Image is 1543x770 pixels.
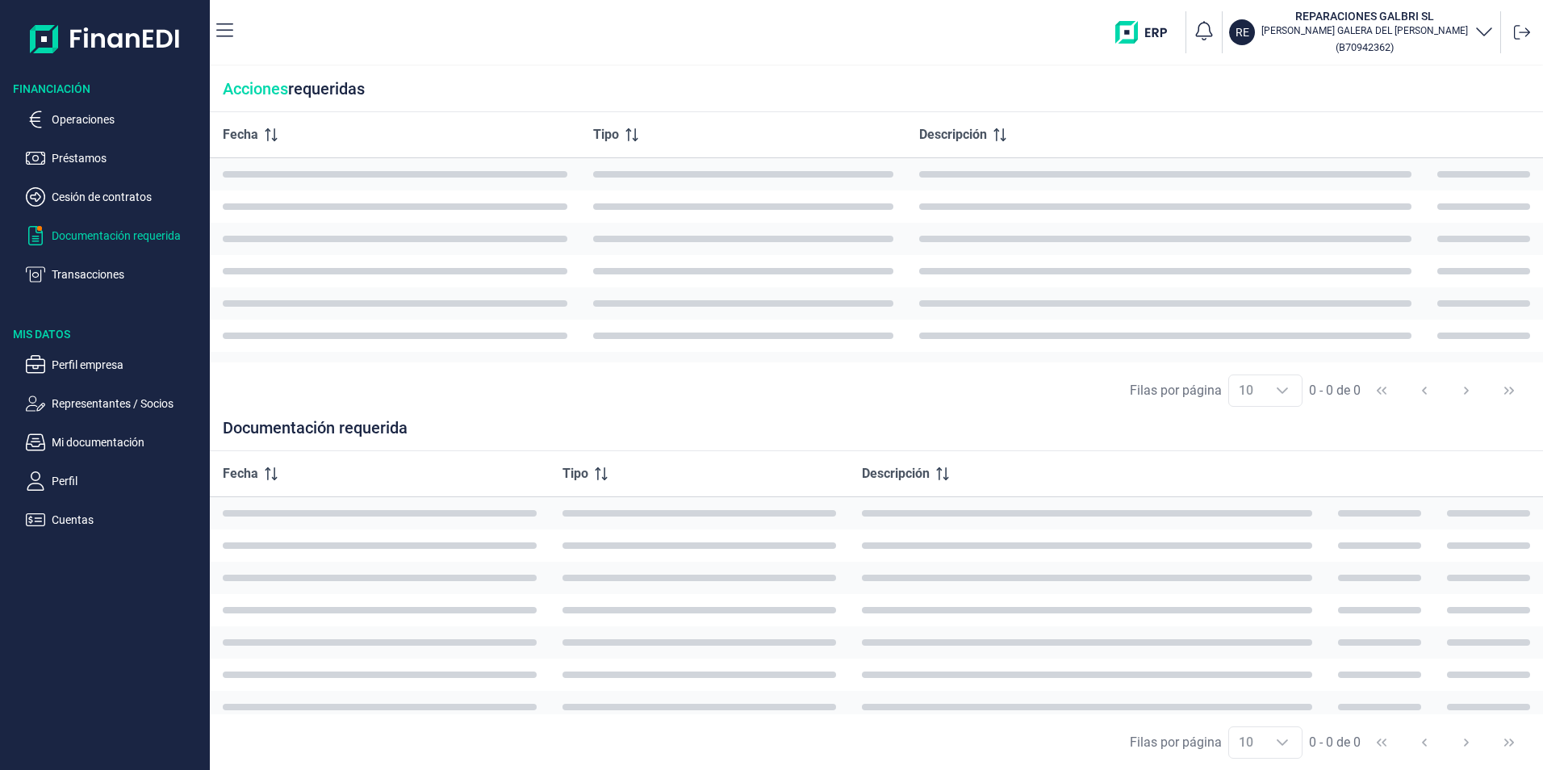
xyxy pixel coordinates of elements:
button: Representantes / Socios [26,394,203,413]
button: First Page [1362,371,1401,410]
span: 0 - 0 de 0 [1309,736,1361,749]
button: Mi documentación [26,433,203,452]
span: Descripción [862,464,930,483]
button: Cesión de contratos [26,187,203,207]
button: Last Page [1490,723,1528,762]
p: Operaciones [52,110,203,129]
p: RE [1236,24,1249,40]
button: Perfil empresa [26,355,203,375]
p: Documentación requerida [52,226,203,245]
button: Next Page [1447,371,1486,410]
span: Descripción [919,125,987,144]
h3: REPARACIONES GALBRI SL [1261,8,1468,24]
img: Logo de aplicación [30,13,181,65]
button: Perfil [26,471,203,491]
span: Tipo [593,125,619,144]
p: Cuentas [52,510,203,529]
button: Next Page [1447,723,1486,762]
p: Perfil empresa [52,355,203,375]
p: Préstamos [52,149,203,168]
span: Fecha [223,125,258,144]
button: Préstamos [26,149,203,168]
div: Choose [1263,727,1302,758]
div: Choose [1263,375,1302,406]
p: Mi documentación [52,433,203,452]
small: Copiar cif [1336,41,1394,53]
p: [PERSON_NAME] GALERA DEL [PERSON_NAME] [1261,24,1468,37]
button: Transacciones [26,265,203,284]
button: Last Page [1490,371,1528,410]
button: Previous Page [1405,723,1444,762]
div: Filas por página [1130,381,1222,400]
span: Acciones [223,79,288,98]
p: Perfil [52,471,203,491]
p: Transacciones [52,265,203,284]
span: Tipo [562,464,588,483]
div: requeridas [210,66,1543,112]
p: Cesión de contratos [52,187,203,207]
button: First Page [1362,723,1401,762]
span: 0 - 0 de 0 [1309,384,1361,397]
div: Documentación requerida [210,418,1543,451]
div: Filas por página [1130,733,1222,752]
p: Representantes / Socios [52,394,203,413]
img: erp [1115,21,1179,44]
button: Documentación requerida [26,226,203,245]
button: Cuentas [26,510,203,529]
button: REREPARACIONES GALBRI SL[PERSON_NAME] GALERA DEL [PERSON_NAME](B70942362) [1229,8,1494,56]
button: Previous Page [1405,371,1444,410]
span: Fecha [223,464,258,483]
button: Operaciones [26,110,203,129]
